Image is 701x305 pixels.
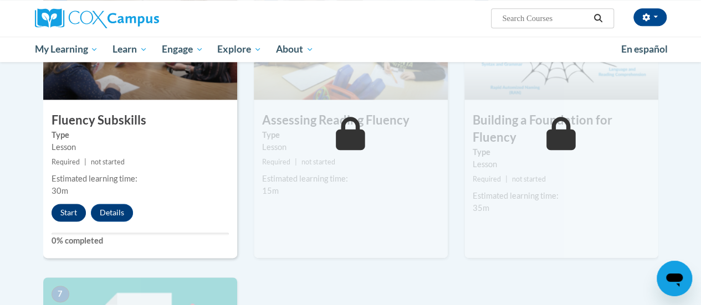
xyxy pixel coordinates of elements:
[155,37,211,62] a: Engage
[473,190,650,202] div: Estimated learning time:
[35,8,234,28] a: Cox Campus
[262,158,290,166] span: Required
[52,173,229,185] div: Estimated learning time:
[162,43,203,56] span: Engage
[210,37,269,62] a: Explore
[473,175,501,183] span: Required
[91,204,133,221] button: Details
[614,38,675,61] a: En español
[217,43,262,56] span: Explore
[52,129,229,141] label: Type
[473,146,650,158] label: Type
[52,158,80,166] span: Required
[35,8,159,28] img: Cox Campus
[91,158,125,166] span: not started
[27,37,675,62] div: Main menu
[505,175,508,183] span: |
[512,175,546,183] span: not started
[473,158,650,170] div: Lesson
[262,141,439,153] div: Lesson
[52,286,69,302] span: 7
[276,43,314,56] span: About
[301,158,335,166] span: not started
[262,129,439,141] label: Type
[84,158,86,166] span: |
[501,12,590,25] input: Search Courses
[105,37,155,62] a: Learn
[657,261,692,296] iframe: Button to launch messaging window
[262,186,279,195] span: 15m
[590,12,606,25] button: Search
[633,8,667,26] button: Account Settings
[28,37,106,62] a: My Learning
[269,37,321,62] a: About
[34,43,98,56] span: My Learning
[52,204,86,221] button: Start
[52,235,229,247] label: 0% completed
[262,173,439,185] div: Estimated learning time:
[295,158,297,166] span: |
[473,203,489,213] span: 35m
[464,112,658,146] h3: Building a Foundation for Fluency
[43,112,237,129] h3: Fluency Subskills
[52,141,229,153] div: Lesson
[112,43,147,56] span: Learn
[621,43,668,55] span: En español
[254,112,448,129] h3: Assessing Reading Fluency
[52,186,68,195] span: 30m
